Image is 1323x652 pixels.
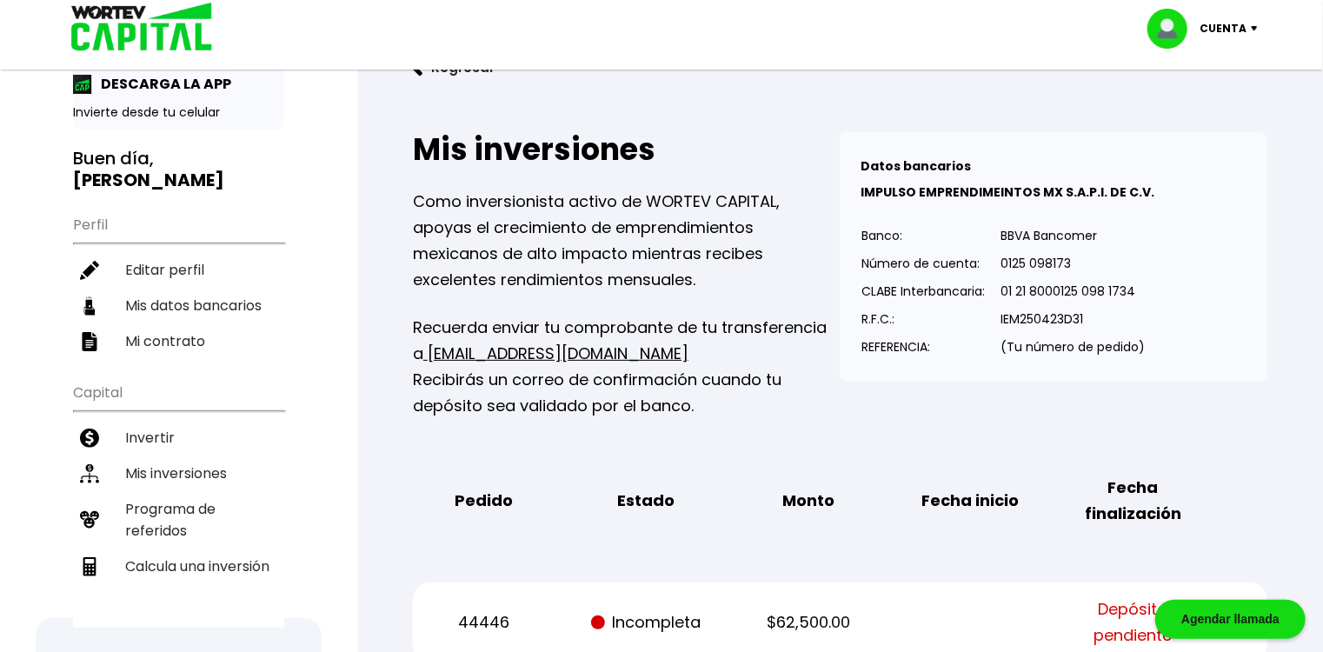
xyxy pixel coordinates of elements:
p: BBVA Bancomer [1001,223,1145,249]
p: Cuenta [1200,16,1247,42]
a: Editar perfil [73,252,284,288]
b: Fecha finalización [1065,475,1201,527]
b: [PERSON_NAME] [73,168,224,192]
a: Programa de referidos [73,491,284,549]
img: recomiendanos-icon.9b8e9327.svg [80,510,99,529]
img: app-icon [73,75,92,94]
ul: Perfil [73,205,284,359]
b: IMPULSO EMPRENDIMEINTOS MX S.A.P.I. DE C.V. [861,183,1154,201]
p: Número de cuenta: [861,250,985,276]
ul: Capital [73,373,284,628]
b: Monto [782,488,834,514]
h2: Mis inversiones [413,132,841,167]
p: (Tu número de pedido) [1001,334,1145,360]
p: Invierte desde tu celular [73,103,284,122]
p: 01 21 8000125 098 1734 [1001,278,1145,304]
a: [EMAIL_ADDRESS][DOMAIN_NAME] [423,343,688,364]
p: Recuerda enviar tu comprobante de tu transferencia a Recibirás un correo de confirmación cuando t... [413,315,841,419]
a: Mi contrato [73,323,284,359]
img: datos-icon.10cf9172.svg [80,296,99,316]
div: Agendar llamada [1155,600,1306,639]
img: icon-down [1247,26,1270,31]
a: Mis inversiones [73,456,284,491]
b: Estado [617,488,675,514]
img: inversiones-icon.6695dc30.svg [80,464,99,483]
p: 44446 [416,609,552,635]
img: calculadora-icon.17d418c4.svg [80,557,99,576]
p: $62,500.00 [740,609,876,635]
b: Fecha inicio [922,488,1020,514]
p: Como inversionista activo de WORTEV CAPITAL, apoyas el crecimiento de emprendimientos mexicanos d... [413,189,841,293]
img: profile-image [1147,9,1200,49]
p: IEM250423D31 [1001,306,1145,332]
b: Datos bancarios [861,157,971,175]
p: Incompleta [577,609,714,635]
span: Depósito pendiente [1065,596,1201,649]
a: Invertir [73,420,284,456]
p: 0125 098173 [1001,250,1145,276]
img: editar-icon.952d3147.svg [80,261,99,280]
h3: Buen día, [73,148,284,191]
p: Banco: [861,223,985,249]
b: Pedido [455,488,513,514]
p: DESCARGA LA APP [92,73,231,95]
p: CLABE Interbancaria: [861,278,985,304]
p: REFERENCIA: [861,334,985,360]
a: Mis datos bancarios [73,288,284,323]
p: R.F.C.: [861,306,985,332]
img: contrato-icon.f2db500c.svg [80,332,99,351]
a: Calcula una inversión [73,549,284,584]
img: invertir-icon.b3b967d7.svg [80,429,99,448]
